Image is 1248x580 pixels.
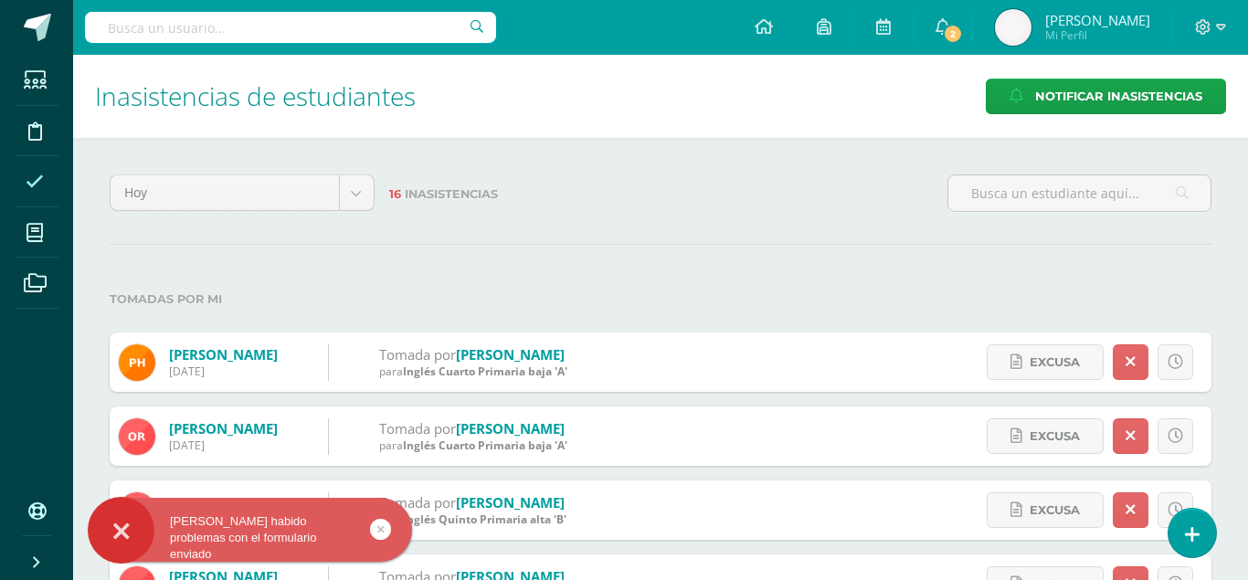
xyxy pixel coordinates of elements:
[1030,493,1080,527] span: Excusa
[169,493,278,511] a: [PERSON_NAME]
[456,493,565,511] a: [PERSON_NAME]
[403,438,567,453] span: Inglés Cuarto Primaria baja 'A'
[987,344,1104,380] a: Excusa
[1045,11,1150,29] span: [PERSON_NAME]
[379,345,456,364] span: Tomada por
[119,344,155,381] img: 11209a57095fcef60fb627e626528c3c.png
[1030,345,1080,379] span: Excusa
[405,187,498,201] span: Inasistencias
[995,9,1031,46] img: 9f6c7c8305d8e608d466df14f8841aad.png
[943,24,963,44] span: 2
[169,345,278,364] a: [PERSON_NAME]
[169,419,278,438] a: [PERSON_NAME]
[379,419,456,438] span: Tomada por
[1035,79,1202,113] span: Notificar Inasistencias
[119,418,155,455] img: ea6d89b3d7c93e7aa0df7e2d749896e0.png
[1030,419,1080,453] span: Excusa
[85,12,496,43] input: Busca un usuario...
[389,187,401,201] span: 16
[110,280,1211,318] label: Tomadas por mi
[119,492,155,529] img: 36e48c5014796993343a00a4460abc2a.png
[456,419,565,438] a: [PERSON_NAME]
[403,364,567,379] span: Inglés Cuarto Primaria baja 'A'
[379,511,566,527] div: para
[169,364,278,379] div: [DATE]
[111,175,374,210] a: Hoy
[1045,27,1150,43] span: Mi Perfil
[456,345,565,364] a: [PERSON_NAME]
[169,438,278,453] div: [DATE]
[379,438,567,453] div: para
[379,364,567,379] div: para
[948,175,1211,211] input: Busca un estudiante aquí...
[986,79,1226,114] a: Notificar Inasistencias
[403,511,566,527] span: Inglés Quinto Primaria alta 'B'
[987,418,1104,454] a: Excusa
[987,492,1104,528] a: Excusa
[95,79,416,113] span: Inasistencias de estudiantes
[88,513,412,564] div: [PERSON_NAME] habido problemas con el formulario enviado
[379,493,456,511] span: Tomada por
[124,175,325,210] span: Hoy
